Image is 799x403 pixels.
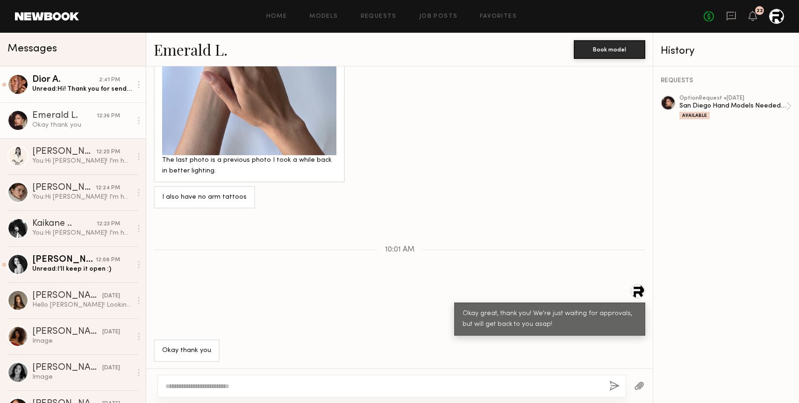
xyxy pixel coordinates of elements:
[661,46,792,57] div: History
[385,246,414,254] span: 10:01 AM
[102,328,120,337] div: [DATE]
[463,309,637,330] div: Okay great, thank you! We're just waiting for approvals, but will get back to you asap!
[679,95,786,101] div: option Request • [DATE]
[32,291,102,301] div: [PERSON_NAME]
[32,85,132,94] div: Unread: Hi! Thank you for sending!! I’ll add the order now
[574,45,645,53] a: Book model
[97,112,120,121] div: 12:36 PM
[32,327,102,337] div: [PERSON_NAME]
[756,8,763,14] div: 22
[661,78,792,84] div: REQUESTS
[574,40,645,59] button: Book model
[96,256,120,265] div: 12:08 PM
[32,337,132,345] div: Image
[96,148,120,157] div: 12:25 PM
[102,364,120,373] div: [DATE]
[266,14,287,20] a: Home
[32,373,132,381] div: Image
[96,184,120,193] div: 12:24 PM
[97,220,120,229] div: 12:23 PM
[162,345,211,356] div: Okay thank you
[154,39,228,59] a: Emerald L.
[679,112,710,119] div: Available
[32,255,96,265] div: [PERSON_NAME]
[32,229,132,237] div: You: Hi [PERSON_NAME]! I'm happy to share our call sheet for the shoot [DATE][DATE] attached. Thi...
[32,219,97,229] div: Kaikane ..
[32,111,97,121] div: Emerald L.
[32,183,96,193] div: [PERSON_NAME]
[99,76,120,85] div: 2:41 PM
[32,265,132,273] div: Unread: I’ll keep it open :)
[32,157,132,166] div: You: Hi [PERSON_NAME]! I'm happy to share our call sheet for the shoot [DATE][DATE] attached. Thi...
[102,292,120,301] div: [DATE]
[32,121,132,130] div: Okay thank you
[361,14,397,20] a: Requests
[32,301,132,309] div: Hello [PERSON_NAME]! Looking forward to hearing back from you [EMAIL_ADDRESS][DOMAIN_NAME] Thanks 🙏🏼
[309,14,338,20] a: Models
[419,14,458,20] a: Job Posts
[162,192,247,203] div: I also have no arm tattoos
[7,43,57,54] span: Messages
[162,155,336,177] div: The last photo is a previous photo I took a while back in better lighting.
[32,193,132,201] div: You: Hi [PERSON_NAME]! I'm happy to share our call sheet for the shoot [DATE][DATE] attached. Thi...
[679,95,792,119] a: optionRequest •[DATE]San Diego Hand Models Needed (9/16)Available
[679,101,786,110] div: San Diego Hand Models Needed (9/16)
[480,14,517,20] a: Favorites
[32,75,99,85] div: Dior A.
[32,363,102,373] div: [PERSON_NAME]
[32,147,96,157] div: [PERSON_NAME]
